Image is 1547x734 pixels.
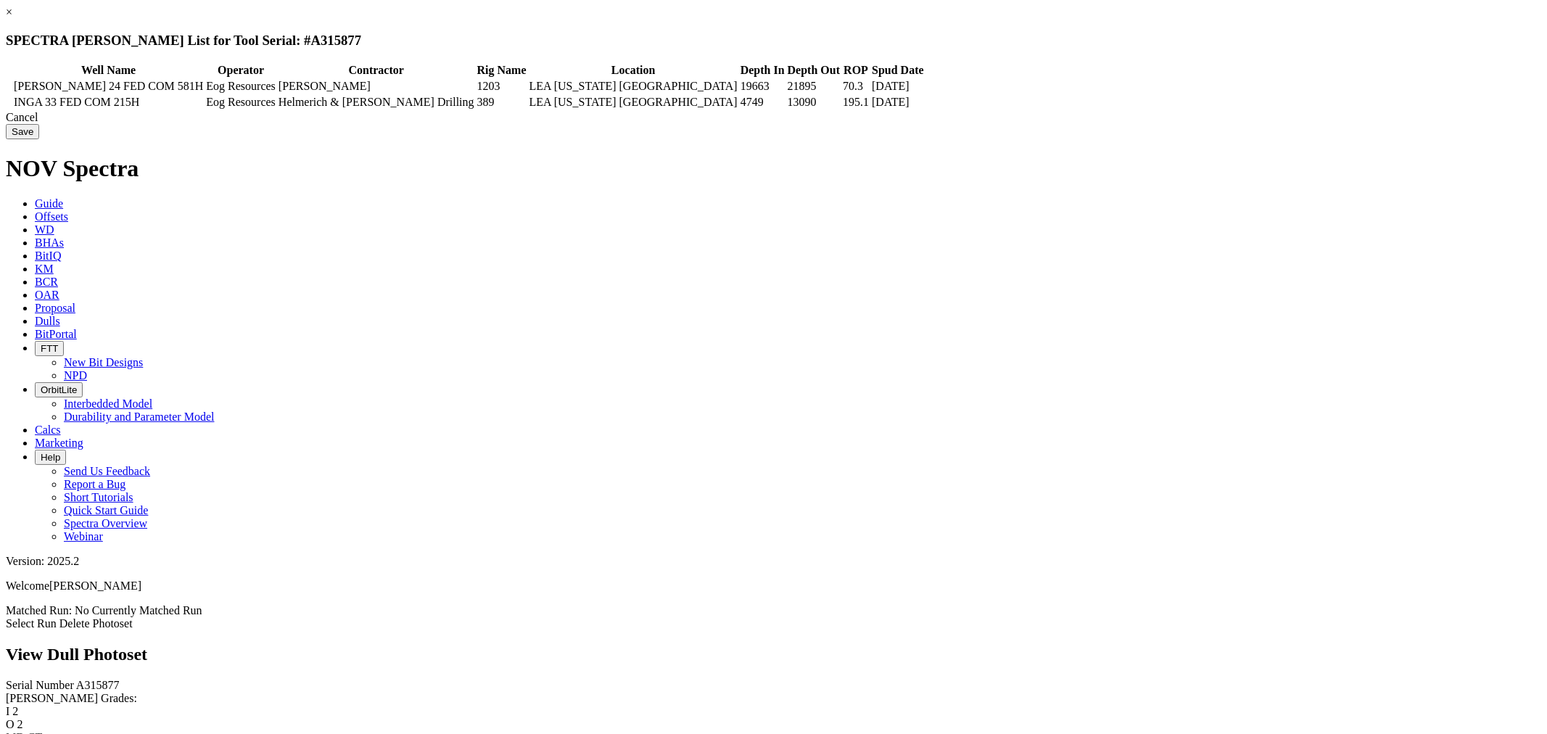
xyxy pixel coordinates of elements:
[13,63,204,78] th: Well Name
[64,465,150,477] a: Send Us Feedback
[477,63,527,78] th: Rig Name
[35,315,60,327] span: Dulls
[35,424,61,436] span: Calcs
[787,79,841,94] td: 21895
[6,124,39,139] input: Save
[6,6,12,18] a: ×
[64,356,143,368] a: New Bit Designs
[35,197,63,210] span: Guide
[871,63,925,78] th: Spud Date
[75,604,202,617] span: No Currently Matched Run
[64,369,87,382] a: NPD
[35,302,75,314] span: Proposal
[35,328,77,340] span: BitPortal
[6,111,1541,124] div: Cancel
[35,236,64,249] span: BHAs
[6,33,1541,49] h3: SPECTRA [PERSON_NAME] List for Tool Serial: #A315877
[6,580,1541,593] p: Welcome
[6,155,1541,182] h1: NOV Spectra
[740,63,785,78] th: Depth In
[64,397,152,410] a: Interbedded Model
[740,95,785,110] td: 4749
[278,79,475,94] td: [PERSON_NAME]
[35,263,54,275] span: KM
[842,63,870,78] th: ROP
[6,705,9,717] label: I
[477,95,527,110] td: 389
[6,679,74,691] label: Serial Number
[35,210,68,223] span: Offsets
[64,478,125,490] a: Report a Bug
[6,692,1541,705] div: [PERSON_NAME] Grades:
[17,718,23,730] span: 2
[6,604,72,617] span: Matched Run:
[529,95,738,110] td: LEA [US_STATE] [GEOGRAPHIC_DATA]
[12,705,18,717] span: 2
[35,223,54,236] span: WD
[278,63,475,78] th: Contractor
[41,343,58,354] span: FTT
[64,517,147,529] a: Spectra Overview
[35,289,59,301] span: OAR
[64,504,148,516] a: Quick Start Guide
[64,530,103,543] a: Webinar
[529,63,738,78] th: Location
[6,555,1541,568] div: Version: 2025.2
[13,79,204,94] td: [PERSON_NAME] 24 FED COM 581H
[49,580,141,592] span: [PERSON_NAME]
[871,79,925,94] td: [DATE]
[278,95,475,110] td: Helmerich & [PERSON_NAME] Drilling
[59,617,133,630] a: Delete Photoset
[477,79,527,94] td: 1203
[6,718,15,730] label: O
[842,95,870,110] td: 195.1
[41,452,60,463] span: Help
[6,617,57,630] a: Select Run
[76,679,120,691] span: A315877
[787,63,841,78] th: Depth Out
[842,79,870,94] td: 70.3
[205,95,276,110] td: Eog Resources
[529,79,738,94] td: LEA [US_STATE] [GEOGRAPHIC_DATA]
[64,411,215,423] a: Durability and Parameter Model
[205,63,276,78] th: Operator
[205,79,276,94] td: Eog Resources
[35,437,83,449] span: Marketing
[64,491,133,503] a: Short Tutorials
[871,95,925,110] td: [DATE]
[13,95,204,110] td: INGA 33 FED COM 215H
[787,95,841,110] td: 13090
[6,645,1541,664] h2: View Dull Photoset
[35,276,58,288] span: BCR
[41,384,77,395] span: OrbitLite
[35,250,61,262] span: BitIQ
[740,79,785,94] td: 19663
